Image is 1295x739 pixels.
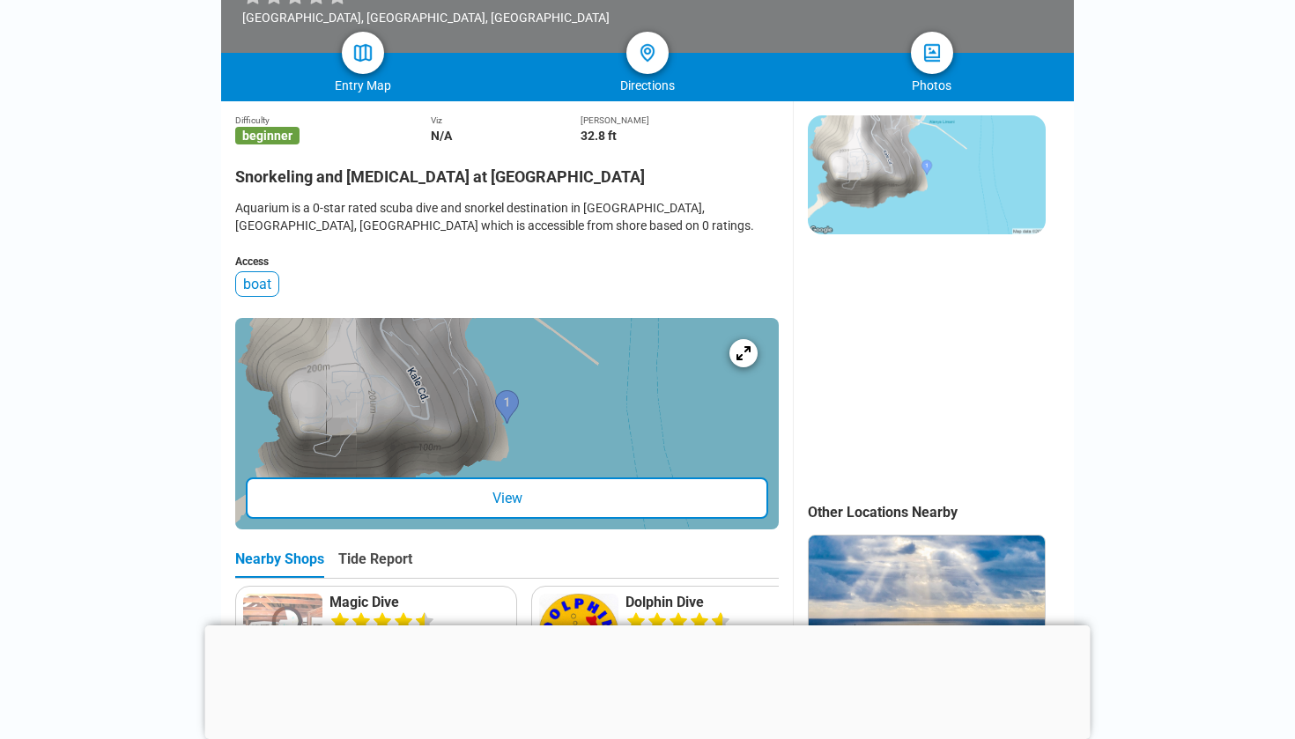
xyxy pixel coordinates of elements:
div: boat [235,271,279,297]
div: Aquarium is a 0-star rated scuba dive and snorkel destination in [GEOGRAPHIC_DATA], [GEOGRAPHIC_D... [235,199,779,234]
a: map [342,32,384,74]
h2: Snorkeling and [MEDICAL_DATA] at [GEOGRAPHIC_DATA] [235,157,779,186]
img: Dolphin Dive [539,594,618,673]
a: photos [911,32,953,74]
div: Difficulty [235,115,431,125]
div: Other Locations Nearby [808,504,1074,521]
div: Entry Map [221,78,506,92]
div: N/A [431,129,581,143]
div: [PERSON_NAME] [581,115,779,125]
img: photos [921,42,943,63]
div: [GEOGRAPHIC_DATA], [GEOGRAPHIC_DATA], [GEOGRAPHIC_DATA] [242,11,610,25]
div: Photos [789,78,1074,92]
a: Magic Dive [329,594,509,611]
iframe: Advertisement [205,625,1091,735]
span: beginner [235,127,300,144]
div: Viz [431,115,581,125]
a: Dolphin Dive [625,594,814,611]
img: map [352,42,374,63]
img: staticmap [808,115,1046,234]
div: Directions [506,78,790,92]
img: Magic Dive [243,594,322,673]
iframe: Advertisement [808,252,1044,472]
div: Tide Report [338,551,412,578]
div: Nearby Shops [235,551,324,578]
div: Access [235,255,779,268]
div: View [246,477,768,519]
div: 32.8 ft [581,129,779,143]
img: directions [637,42,658,63]
a: entry mapView [235,318,779,529]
